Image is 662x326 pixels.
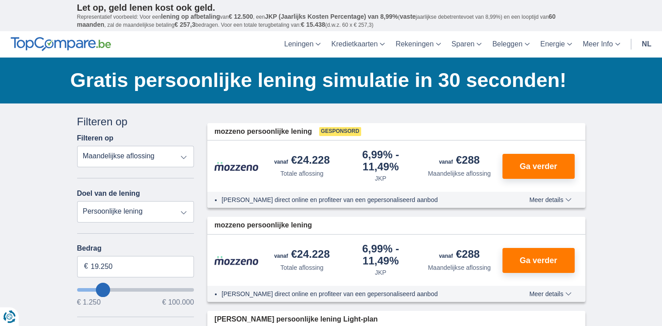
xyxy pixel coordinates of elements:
[77,134,114,142] label: Filteren op
[77,2,585,13] p: Let op, geld lenen kost ook geld.
[375,268,387,277] div: JKP
[428,169,491,178] div: Maandelijkse aflossing
[280,263,324,272] div: Totale aflossing
[274,155,330,167] div: €24.228
[522,290,578,297] button: Meer details
[502,248,575,273] button: Ga verder
[265,13,398,20] span: JKP (Jaarlijks Kosten Percentage) van 8,99%
[390,31,446,58] a: Rekeningen
[77,13,585,29] p: Representatief voorbeeld: Voor een van , een ( jaarlijkse debetrentevoet van 8,99%) en een loopti...
[77,288,194,292] input: wantToBorrow
[77,190,140,198] label: Doel van de lening
[519,162,557,170] span: Ga verder
[345,149,417,172] div: 6,99%
[522,196,578,203] button: Meer details
[214,220,312,231] span: mozzeno persoonlijke lening
[214,127,312,137] span: mozzeno persoonlijke lening
[77,299,101,306] span: € 1.250
[162,299,194,306] span: € 100.000
[529,197,571,203] span: Meer details
[77,13,556,28] span: 60 maanden
[229,13,253,20] span: € 12.500
[439,155,480,167] div: €288
[214,314,378,325] span: [PERSON_NAME] persoonlijke lening Light-plan
[326,31,390,58] a: Kredietkaarten
[439,249,480,261] div: €288
[84,261,88,272] span: €
[70,66,585,94] h1: Gratis persoonlijke lening simulatie in 30 seconden!
[375,174,387,183] div: JKP
[174,21,195,28] span: € 257,3
[577,31,625,58] a: Meer Info
[446,31,487,58] a: Sparen
[161,13,220,20] span: lening op afbetaling
[487,31,535,58] a: Beleggen
[274,249,330,261] div: €24.228
[637,31,657,58] a: nl
[319,127,361,136] span: Gesponsord
[77,244,194,252] label: Bedrag
[345,243,417,266] div: 6,99%
[11,37,111,51] img: TopCompare
[214,256,259,265] img: product.pl.alt Mozzeno
[301,21,325,28] span: € 15.438
[400,13,416,20] span: vaste
[529,291,571,297] span: Meer details
[77,114,194,129] div: Filteren op
[519,256,557,264] span: Ga verder
[279,31,326,58] a: Leningen
[535,31,577,58] a: Energie
[428,263,491,272] div: Maandelijkse aflossing
[280,169,324,178] div: Totale aflossing
[222,289,497,298] li: [PERSON_NAME] direct online en profiteer van een gepersonaliseerd aanbod
[502,154,575,179] button: Ga verder
[222,195,497,204] li: [PERSON_NAME] direct online en profiteer van een gepersonaliseerd aanbod
[214,161,259,171] img: product.pl.alt Mozzeno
